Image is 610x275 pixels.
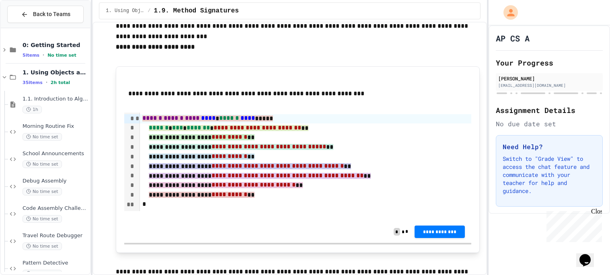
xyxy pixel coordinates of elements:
[23,205,88,212] span: Code Assembly Challenge
[23,41,88,49] span: 0: Getting Started
[23,133,62,141] span: No time set
[496,119,603,129] div: No due date set
[23,242,62,250] span: No time set
[23,53,39,58] span: 5 items
[46,79,47,86] span: •
[51,80,70,85] span: 2h total
[154,6,239,16] span: 1.9. Method Signatures
[148,8,150,14] span: /
[23,69,88,76] span: 1. Using Objects and Methods
[43,52,44,58] span: •
[33,10,70,18] span: Back to Teams
[47,53,76,58] span: No time set
[498,75,600,82] div: [PERSON_NAME]
[23,215,62,223] span: No time set
[23,188,62,195] span: No time set
[23,106,42,113] span: 1h
[23,123,88,130] span: Morning Routine Fix
[543,208,602,242] iframe: chat widget
[503,155,596,195] p: Switch to "Grade View" to access the chat feature and communicate with your teacher for help and ...
[496,33,530,44] h1: AP CS A
[576,243,602,267] iframe: chat widget
[106,8,144,14] span: 1. Using Objects and Methods
[23,80,43,85] span: 35 items
[23,232,88,239] span: Travel Route Debugger
[495,3,520,22] div: My Account
[496,57,603,68] h2: Your Progress
[498,82,600,88] div: [EMAIL_ADDRESS][DOMAIN_NAME]
[23,96,88,103] span: 1.1. Introduction to Algorithms, Programming, and Compilers
[503,142,596,152] h3: Need Help?
[496,105,603,116] h2: Assignment Details
[23,260,88,267] span: Pattern Detective
[23,178,88,185] span: Debug Assembly
[23,150,88,157] span: School Announcements
[23,160,62,168] span: No time set
[3,3,55,51] div: Chat with us now!Close
[7,6,84,23] button: Back to Teams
